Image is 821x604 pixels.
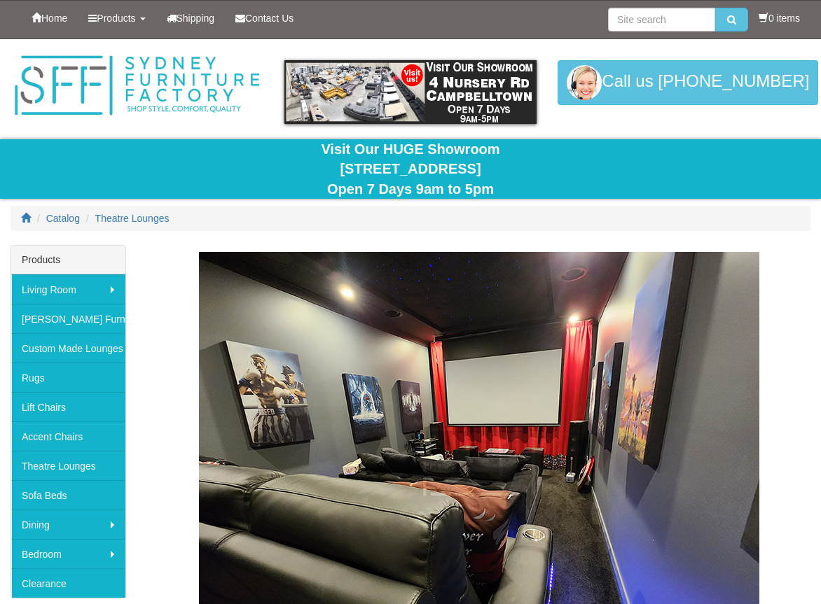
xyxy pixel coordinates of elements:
[11,421,125,451] a: Accent Chairs
[97,13,135,24] span: Products
[11,392,125,421] a: Lift Chairs
[41,13,67,24] span: Home
[11,568,125,598] a: Clearance
[156,1,226,36] a: Shipping
[11,539,125,568] a: Bedroom
[245,13,294,24] span: Contact Us
[11,246,125,274] div: Products
[225,1,304,36] a: Contact Us
[11,53,263,118] img: Sydney Furniture Factory
[78,1,156,36] a: Products
[21,1,78,36] a: Home
[284,60,537,124] img: showroom.gif
[95,213,170,224] a: Theatre Lounges
[11,480,125,510] a: Sofa Beds
[11,139,810,199] div: Visit Our HUGE Showroom [STREET_ADDRESS] Open 7 Days 9am to 5pm
[46,213,80,224] a: Catalog
[177,13,215,24] span: Shipping
[11,333,125,363] a: Custom Made Lounges
[608,8,715,31] input: Site search
[11,451,125,480] a: Theatre Lounges
[759,11,800,25] li: 0 items
[11,274,125,304] a: Living Room
[11,363,125,392] a: Rugs
[11,510,125,539] a: Dining
[11,304,125,333] a: [PERSON_NAME] Furniture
